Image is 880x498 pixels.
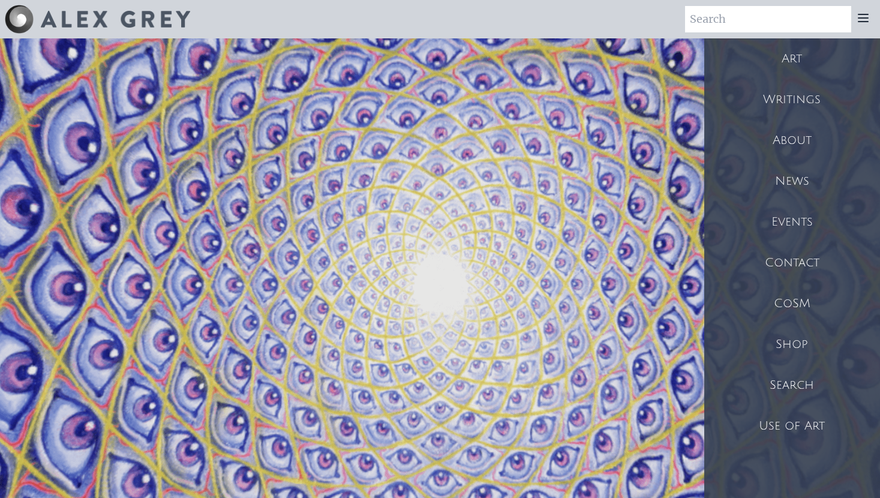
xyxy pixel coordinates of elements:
[704,324,880,365] a: Shop
[704,120,880,161] a: About
[685,6,851,32] input: Search
[704,79,880,120] a: Writings
[704,283,880,324] a: CoSM
[704,365,880,406] a: Search
[704,242,880,283] a: Contact
[704,161,880,202] a: News
[704,202,880,242] a: Events
[704,406,880,446] a: Use of Art
[704,38,880,79] a: Art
